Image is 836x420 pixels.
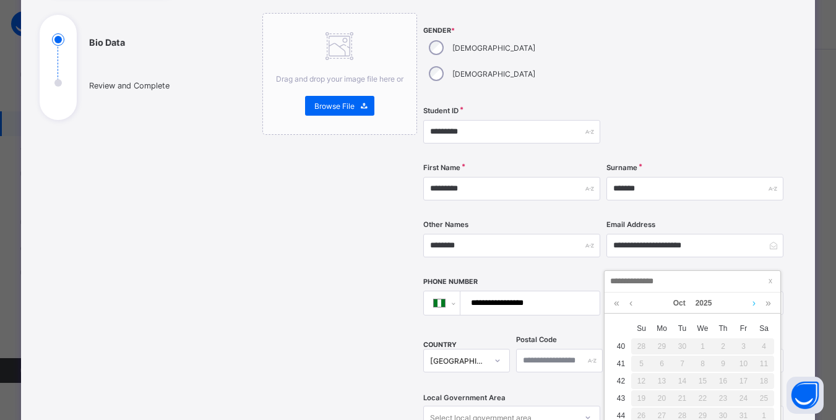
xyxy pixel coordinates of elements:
[691,293,717,314] a: 2025
[672,373,692,389] div: 14
[713,390,733,406] div: 23
[423,106,459,115] label: Student ID
[652,355,672,372] td: October 6, 2025
[713,338,733,354] div: 2
[452,69,535,79] label: [DEMOGRAPHIC_DATA]
[692,356,713,372] div: 8
[754,372,774,390] td: October 18, 2025
[713,373,733,389] div: 16
[733,338,754,355] td: October 3, 2025
[611,338,631,355] td: 40
[692,319,713,338] th: Wed
[652,372,672,390] td: October 13, 2025
[754,338,774,355] td: October 4, 2025
[672,355,692,372] td: October 7, 2025
[692,323,713,334] span: We
[754,319,774,338] th: Sat
[713,372,733,390] td: October 16, 2025
[713,338,733,355] td: October 2, 2025
[276,74,403,84] span: Drag and drop your image file here or
[672,338,692,355] td: September 30, 2025
[672,372,692,390] td: October 14, 2025
[754,373,774,389] div: 18
[652,323,672,334] span: Mo
[713,355,733,372] td: October 9, 2025
[692,338,713,355] td: October 1, 2025
[754,390,774,407] td: October 25, 2025
[692,355,713,372] td: October 8, 2025
[652,338,672,354] div: 29
[652,338,672,355] td: September 29, 2025
[652,390,672,406] div: 20
[611,293,623,314] a: Last year (Control + left)
[733,356,754,372] div: 10
[672,338,692,354] div: 30
[631,323,652,334] span: Su
[631,390,652,407] td: October 19, 2025
[611,390,631,407] td: 43
[631,390,652,406] div: 19
[713,356,733,372] div: 9
[692,390,713,406] div: 22
[631,355,652,372] td: October 5, 2025
[652,390,672,407] td: October 20, 2025
[423,27,600,35] span: Gender
[713,319,733,338] th: Thu
[713,390,733,407] td: October 23, 2025
[733,323,754,334] span: Fr
[430,356,487,366] div: [GEOGRAPHIC_DATA]
[652,373,672,389] div: 13
[754,355,774,372] td: October 11, 2025
[672,319,692,338] th: Tue
[668,293,691,314] a: Oct
[672,323,692,334] span: Tu
[631,338,652,355] td: September 28, 2025
[423,220,468,229] label: Other Names
[314,101,355,111] span: Browse File
[423,393,506,402] span: Local Government Area
[631,356,652,372] div: 5
[754,356,774,372] div: 11
[672,356,692,372] div: 7
[733,373,754,389] div: 17
[713,323,733,334] span: Th
[733,390,754,407] td: October 24, 2025
[516,335,557,344] label: Postal Code
[786,377,824,414] button: Open asap
[631,338,652,354] div: 28
[754,323,774,334] span: Sa
[631,319,652,338] th: Sun
[452,43,535,53] label: [DEMOGRAPHIC_DATA]
[626,293,636,314] a: Previous month (PageUp)
[762,293,774,314] a: Next year (Control + right)
[692,373,713,389] div: 15
[606,163,637,172] label: Surname
[631,372,652,390] td: October 12, 2025
[754,390,774,406] div: 25
[423,278,478,286] label: Phone Number
[672,390,692,406] div: 21
[692,338,713,354] div: 1
[611,355,631,372] td: 41
[754,338,774,354] div: 4
[733,390,754,406] div: 24
[631,373,652,389] div: 12
[262,13,417,135] div: Drag and drop your image file here orBrowse File
[423,341,457,349] span: COUNTRY
[733,338,754,354] div: 3
[692,372,713,390] td: October 15, 2025
[733,319,754,338] th: Fri
[749,293,759,314] a: Next month (PageDown)
[672,390,692,407] td: October 21, 2025
[733,372,754,390] td: October 17, 2025
[692,390,713,407] td: October 22, 2025
[652,319,672,338] th: Mon
[652,356,672,372] div: 6
[606,220,655,229] label: Email Address
[611,372,631,390] td: 42
[733,355,754,372] td: October 10, 2025
[423,163,460,172] label: First Name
